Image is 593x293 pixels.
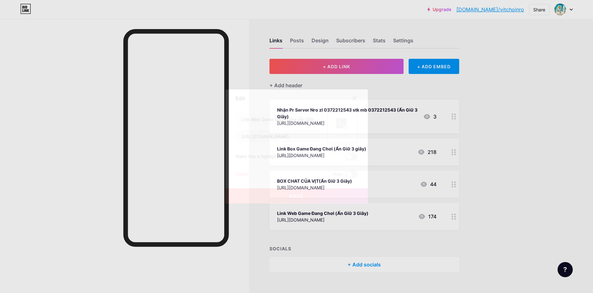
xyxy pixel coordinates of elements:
[236,113,319,125] input: Title
[236,153,292,161] div: Make this a highlighted link
[236,130,319,143] input: URL
[333,171,343,178] span: Hide
[236,95,245,102] div: Edit
[289,193,304,199] span: Save
[336,132,349,137] div: Picture
[236,171,249,178] div: Delete
[225,188,368,204] button: Save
